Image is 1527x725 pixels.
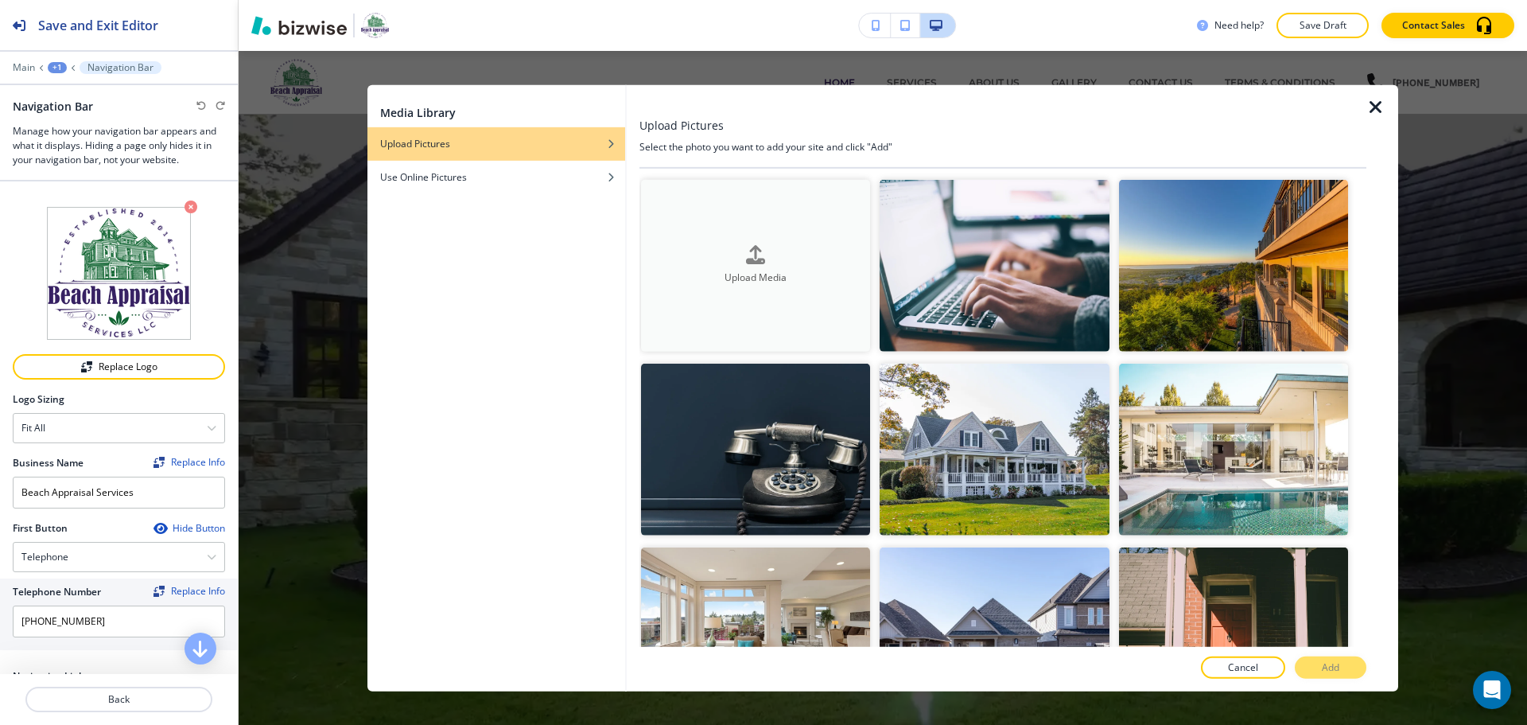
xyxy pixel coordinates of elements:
[21,550,68,564] h4: Telephone
[1473,671,1511,709] div: Open Intercom Messenger
[1402,18,1465,33] p: Contact Sales
[639,116,724,133] h3: Upload Pictures
[13,124,225,167] h3: Manage how your navigation bar appears and what it displays. Hiding a page only hides it in your ...
[48,62,67,73] button: +1
[153,457,225,468] button: ReplaceReplace Info
[13,456,84,470] h2: Business Name
[13,62,35,73] button: Main
[21,421,45,435] h4: Fit all
[13,392,64,407] h2: Logo Sizing
[641,179,870,351] button: Upload Media
[380,170,467,184] h4: Use Online Pictures
[380,136,450,150] h4: Upload Pictures
[87,62,153,73] p: Navigation Bar
[153,586,225,597] button: ReplaceReplace Info
[380,103,456,120] h2: Media Library
[38,16,158,35] h2: Save and Exit Editor
[1228,661,1258,675] p: Cancel
[1297,18,1348,33] p: Save Draft
[153,457,165,468] img: Replace
[251,16,347,35] img: Bizwise Logo
[361,13,389,38] img: Your Logo
[153,522,225,535] button: Hide Button
[153,457,225,470] span: Find and replace this information across Bizwise
[13,669,89,684] h2: Navigation Links
[1381,13,1514,38] button: Contact Sales
[81,361,92,372] img: Replace
[13,98,93,115] h2: Navigation Bar
[14,361,223,372] div: Replace Logo
[367,127,625,160] button: Upload Pictures
[639,139,1366,154] h4: Select the photo you want to add your site and click "Add"
[1201,657,1285,679] button: Cancel
[367,160,625,193] button: Use Online Pictures
[47,207,191,340] img: logo
[1214,18,1264,33] h3: Need help?
[153,586,225,598] span: Find and replace this information across Bizwise
[25,687,212,712] button: Back
[153,586,165,597] img: Replace
[1276,13,1369,38] button: Save Draft
[153,457,225,468] div: Replace Info
[13,585,101,599] h2: Telephone Number
[153,586,225,597] div: Replace Info
[27,692,211,707] p: Back
[641,271,870,286] h4: Upload Media
[13,606,225,637] input: Ex. 561-222-1111
[80,61,161,74] button: Navigation Bar
[13,521,68,536] h2: First Button
[13,354,225,380] button: ReplaceReplace Logo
